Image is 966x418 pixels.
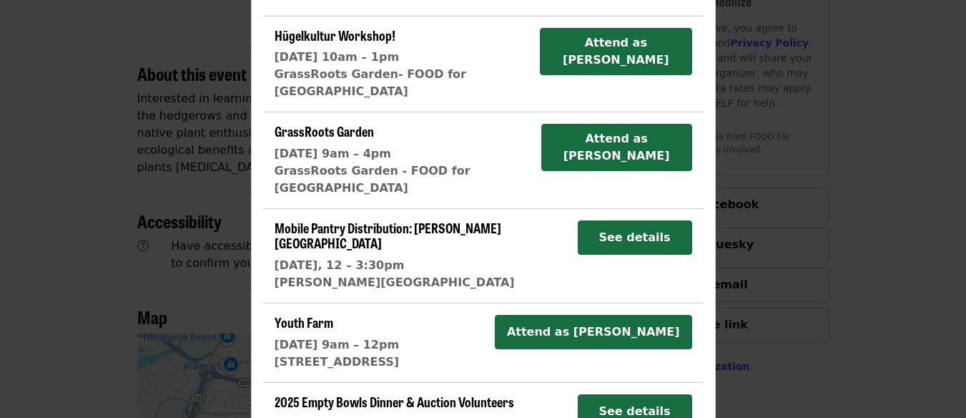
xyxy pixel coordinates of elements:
[275,145,530,162] div: [DATE] 9am – 4pm
[275,257,566,274] div: [DATE], 12 – 3:30pm
[578,404,692,418] a: See details
[275,49,529,66] div: [DATE] 10am – 1pm
[275,124,530,197] a: GrassRoots Garden[DATE] 9am – 4pmGrassRoots Garden - FOOD for [GEOGRAPHIC_DATA]
[275,313,333,331] span: Youth Farm
[275,122,374,140] span: GrassRoots Garden
[275,218,501,253] span: Mobile Pantry Distribution: [PERSON_NAME][GEOGRAPHIC_DATA]
[540,28,691,75] button: Attend as [PERSON_NAME]
[275,28,529,101] a: Hügelkultur Workshop![DATE] 10am – 1pmGrassRoots Garden- FOOD for [GEOGRAPHIC_DATA]
[541,124,692,171] button: Attend as [PERSON_NAME]
[578,220,692,255] button: See details
[275,26,395,44] span: Hügelkultur Workshop!
[578,230,692,244] a: See details
[495,315,692,349] button: Attend as [PERSON_NAME]
[275,220,566,291] a: Mobile Pantry Distribution: [PERSON_NAME][GEOGRAPHIC_DATA][DATE], 12 – 3:30pm[PERSON_NAME][GEOGRA...
[275,274,566,291] div: [PERSON_NAME][GEOGRAPHIC_DATA]
[275,336,400,354] div: [DATE] 9am – 12pm
[275,315,400,371] a: Youth Farm[DATE] 9am – 12pm[STREET_ADDRESS]
[275,66,529,100] div: GrassRoots Garden- FOOD for [GEOGRAPHIC_DATA]
[275,392,514,411] span: 2025 Empty Bowls Dinner & Auction Volunteers
[275,354,400,371] div: [STREET_ADDRESS]
[275,162,530,197] div: GrassRoots Garden - FOOD for [GEOGRAPHIC_DATA]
